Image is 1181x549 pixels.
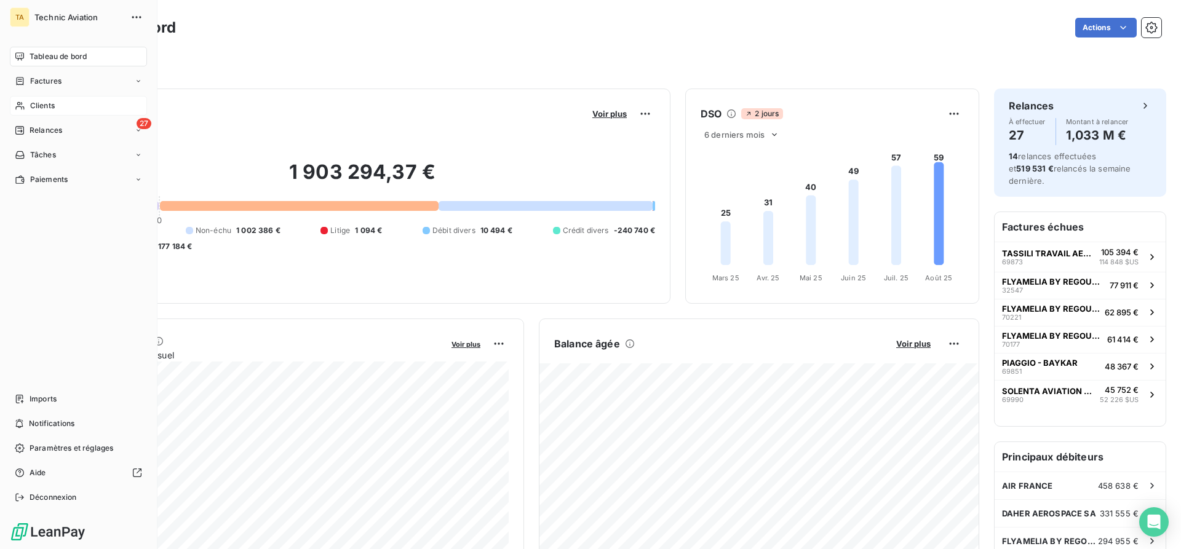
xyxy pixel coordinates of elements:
a: Imports [10,389,147,409]
a: Aide [10,463,147,483]
span: -240 740 € [614,225,656,236]
a: Paiements [10,170,147,189]
a: Paramètres et réglages [10,438,147,458]
h6: Principaux débiteurs [995,442,1166,472]
span: Voir plus [592,109,627,119]
tspan: Juin 25 [841,274,866,282]
h4: 27 [1009,125,1046,145]
h6: Balance âgée [554,336,620,351]
span: Tâches [30,149,56,160]
a: 27Relances [10,120,147,140]
span: 331 555 € [1100,508,1139,518]
span: 105 394 € [1101,247,1139,257]
span: 69990 [1002,396,1024,403]
span: 1 002 386 € [236,225,280,236]
span: Notifications [29,418,74,429]
tspan: Mars 25 [712,274,739,282]
span: 69873 [1002,258,1023,266]
span: 45 752 € [1105,385,1139,395]
span: Litige [330,225,350,236]
button: FLYAMELIA BY REGOURD AVIATION7022162 895 € [995,299,1166,326]
button: Voir plus [893,338,934,349]
span: 2 jours [741,108,782,119]
img: Logo LeanPay [10,522,86,542]
span: 14 [1009,151,1018,161]
tspan: Août 25 [925,274,952,282]
div: Open Intercom Messenger [1139,507,1169,537]
span: Déconnexion [30,492,77,503]
span: 294 955 € [1098,536,1139,546]
span: SOLENTA AVIATION PTY [1002,386,1095,396]
span: 0 [157,215,162,225]
span: 69851 [1002,368,1022,375]
span: PIAGGIO - BAYKAR [1002,358,1078,368]
span: 48 367 € [1105,361,1139,371]
tspan: Mai 25 [800,274,822,282]
span: FLYAMELIA BY REGOURD AVIATION [1002,331,1102,341]
span: 27 [137,118,151,129]
button: SOLENTA AVIATION PTY6999045 752 €52 226 $US [995,380,1166,410]
h6: DSO [701,106,722,121]
span: 6 derniers mois [704,130,765,140]
button: TASSILI TRAVAIL AERIEN69873105 394 €114 848 $US [995,242,1166,272]
span: -177 184 € [154,241,193,252]
span: AIR FRANCE [1002,481,1053,491]
span: FLYAMELIA BY REGOURD AVIATION [1002,277,1105,286]
span: relances effectuées et relancés la semaine dernière. [1009,151,1131,186]
button: Voir plus [589,108,630,119]
span: Paramètres et réglages [30,443,113,454]
span: 62 895 € [1105,307,1139,317]
span: Aide [30,467,46,478]
span: TASSILI TRAVAIL AERIEN [1002,248,1094,258]
button: Voir plus [448,338,484,349]
span: 519 531 € [1016,164,1053,173]
span: Technic Aviation [34,12,123,22]
span: 70177 [1002,341,1020,348]
h6: Relances [1009,98,1054,113]
span: 32547 [1002,286,1023,294]
span: Non-échu [196,225,231,236]
span: Montant à relancer [1066,118,1129,125]
span: 114 848 $US [1099,257,1139,267]
span: 458 638 € [1098,481,1139,491]
span: Tableau de bord [30,51,87,62]
button: PIAGGIO - BAYKAR6985148 367 € [995,353,1166,380]
h2: 1 903 294,37 € [70,160,655,197]
span: Paiements [30,174,68,185]
span: 1 094 € [355,225,382,236]
tspan: Avr. 25 [757,274,779,282]
span: Imports [30,393,57,405]
span: À effectuer [1009,118,1046,125]
span: 61 414 € [1107,334,1139,344]
h6: Factures échues [995,212,1166,242]
a: Factures [10,71,147,91]
span: Voir plus [896,339,931,349]
span: 52 226 $US [1100,395,1139,405]
span: Clients [30,100,55,111]
button: FLYAMELIA BY REGOURD AVIATION3254777 911 € [995,272,1166,299]
a: Tâches [10,145,147,165]
h4: 1,033 M € [1066,125,1129,145]
span: FLYAMELIA BY REGOURD AVIATION [1002,304,1100,314]
a: Tableau de bord [10,47,147,66]
tspan: Juil. 25 [884,274,909,282]
span: FLYAMELIA BY REGOURD AVIATION [1002,536,1098,546]
span: Crédit divers [563,225,609,236]
button: Actions [1075,18,1137,38]
span: 10 494 € [480,225,512,236]
div: TA [10,7,30,27]
span: 70221 [1002,314,1021,321]
span: Voir plus [451,340,480,349]
a: Clients [10,96,147,116]
span: Chiffre d'affaires mensuel [70,349,443,361]
span: Débit divers [432,225,475,236]
button: FLYAMELIA BY REGOURD AVIATION7017761 414 € [995,326,1166,353]
span: Relances [30,125,62,136]
span: Factures [30,76,62,87]
span: DAHER AEROSPACE SA [1002,508,1096,518]
span: 77 911 € [1110,280,1139,290]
